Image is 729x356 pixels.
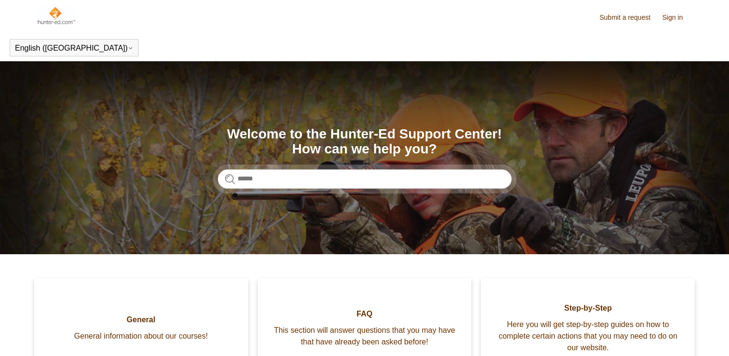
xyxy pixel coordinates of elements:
[218,169,512,189] input: Search
[599,13,660,23] a: Submit a request
[495,302,680,314] span: Step-by-Step
[663,13,693,23] a: Sign in
[37,6,76,25] img: Hunter-Ed Help Center home page
[495,319,680,354] span: Here you will get step-by-step guides on how to complete certain actions that you may need to do ...
[49,314,234,326] span: General
[49,330,234,342] span: General information about our courses!
[218,127,512,157] h1: Welcome to the Hunter-Ed Support Center! How can we help you?
[272,325,457,348] span: This section will answer questions that you may have that have already been asked before!
[15,44,133,53] button: English ([GEOGRAPHIC_DATA])
[272,308,457,320] span: FAQ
